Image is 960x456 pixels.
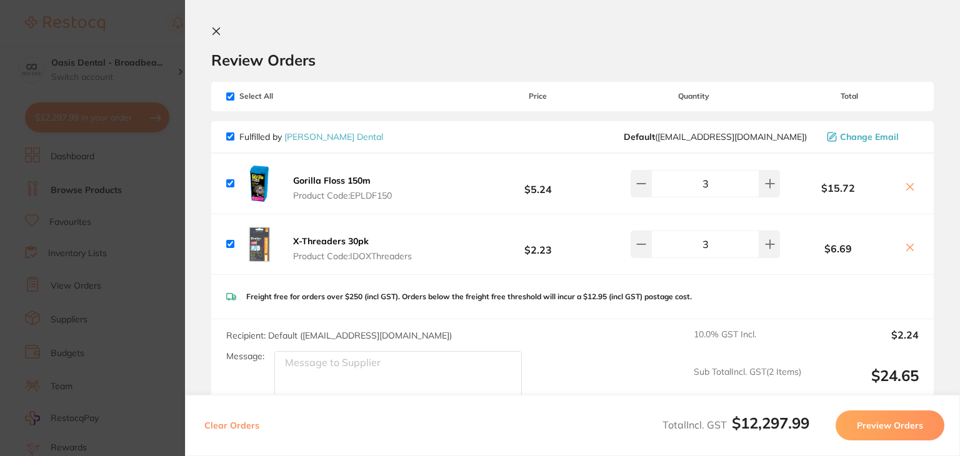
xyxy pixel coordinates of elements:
[201,410,263,440] button: Clear Orders
[694,367,801,401] span: Sub Total Incl. GST ( 2 Items)
[246,292,692,301] p: Freight free for orders over $250 (incl GST). Orders below the freight free threshold will incur ...
[811,329,919,357] output: $2.24
[823,131,919,142] button: Change Email
[780,243,896,254] b: $6.69
[811,367,919,401] output: $24.65
[780,182,896,194] b: $15.72
[239,224,279,264] img: cGt4cnM1bQ
[780,92,919,101] span: Total
[226,92,351,101] span: Select All
[289,235,416,262] button: X-Threaders 30pk Product Code:IDOXThreaders
[607,92,780,101] span: Quantity
[226,330,452,341] span: Recipient: Default ( [EMAIL_ADDRESS][DOMAIN_NAME] )
[293,235,369,247] b: X-Threaders 30pk
[662,419,809,431] span: Total Incl. GST
[293,251,412,261] span: Product Code: IDOXThreaders
[624,131,655,142] b: Default
[289,175,396,201] button: Gorilla Floss 150m Product Code:EPLDF150
[239,132,383,142] p: Fulfilled by
[211,51,934,69] h2: Review Orders
[469,172,607,195] b: $5.24
[469,232,607,255] b: $2.23
[293,191,392,201] span: Product Code: EPLDF150
[836,410,944,440] button: Preview Orders
[293,175,371,186] b: Gorilla Floss 150m
[226,351,264,362] label: Message:
[694,329,801,357] span: 10.0 % GST Incl.
[732,414,809,432] b: $12,297.99
[239,164,279,204] img: MzBpYTI4MQ
[469,92,607,101] span: Price
[284,131,383,142] a: [PERSON_NAME] Dental
[624,132,807,142] span: sales@piksters.com
[840,132,899,142] span: Change Email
